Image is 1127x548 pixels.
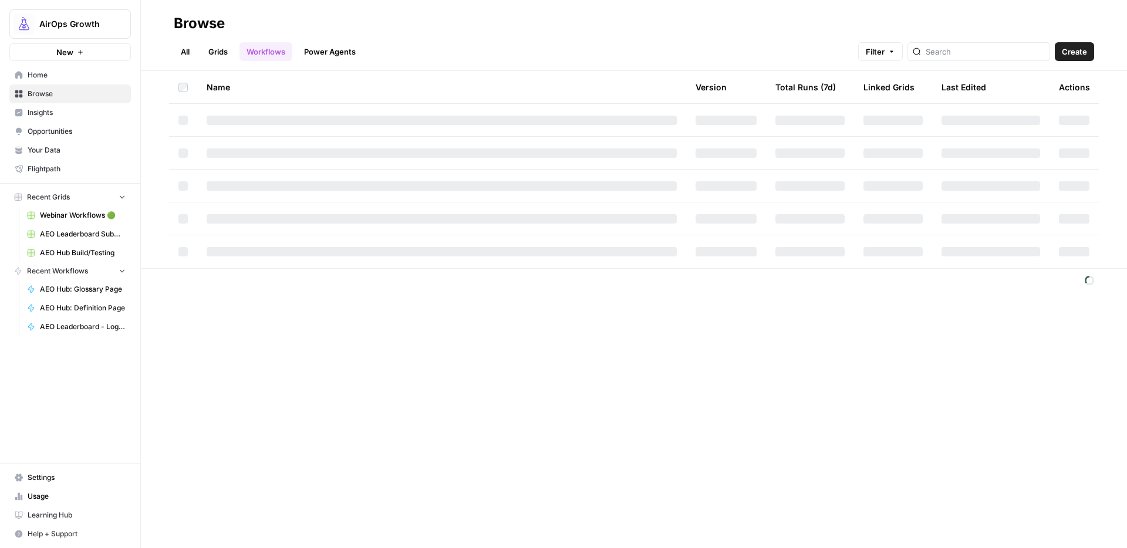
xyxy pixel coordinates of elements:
a: AEO Leaderboard - Log Submission to Grid [22,317,131,336]
span: Recent Grids [27,192,70,202]
a: Settings [9,468,131,487]
span: Insights [28,107,126,118]
a: Opportunities [9,122,131,141]
a: Your Data [9,141,131,160]
span: AEO Leaderboard - Log Submission to Grid [40,322,126,332]
button: New [9,43,131,61]
span: Usage [28,491,126,502]
div: Browse [174,14,225,33]
span: AEO Leaderboard Submissions [40,229,126,239]
span: Recent Workflows [27,266,88,276]
span: AEO Hub: Definition Page [40,303,126,313]
div: Version [696,71,727,103]
button: Recent Workflows [9,262,131,280]
span: Flightpath [28,164,126,174]
span: Home [28,70,126,80]
span: AirOps Growth [39,18,110,30]
span: Help + Support [28,529,126,539]
a: AEO Hub Build/Testing [22,243,131,262]
span: Create [1062,46,1087,57]
button: Create [1055,42,1094,61]
a: AEO Hub: Glossary Page [22,280,131,299]
a: AEO Leaderboard Submissions [22,225,131,243]
div: Linked Grids [863,71,915,103]
div: Name [207,71,677,103]
a: Grids [201,42,235,61]
button: Filter [858,42,903,61]
a: Browse [9,84,131,103]
div: Last Edited [942,71,986,103]
div: Actions [1059,71,1090,103]
div: Total Runs (7d) [775,71,836,103]
a: Usage [9,487,131,506]
a: All [174,42,197,61]
span: AEO Hub Build/Testing [40,248,126,258]
span: Opportunities [28,126,126,137]
a: Flightpath [9,160,131,178]
img: AirOps Growth Logo [14,13,35,35]
button: Recent Grids [9,188,131,206]
a: Webinar Workflows 🟢 [22,206,131,225]
button: Workspace: AirOps Growth [9,9,131,39]
a: Insights [9,103,131,122]
span: Filter [866,46,885,57]
span: Your Data [28,145,126,155]
span: Browse [28,89,126,99]
span: Settings [28,472,126,483]
span: Webinar Workflows 🟢 [40,210,126,221]
a: AEO Hub: Definition Page [22,299,131,317]
span: AEO Hub: Glossary Page [40,284,126,295]
a: Workflows [239,42,292,61]
span: Learning Hub [28,510,126,520]
button: Help + Support [9,525,131,543]
span: New [56,46,73,58]
a: Home [9,66,131,84]
a: Power Agents [297,42,363,61]
a: Learning Hub [9,506,131,525]
input: Search [926,46,1045,57]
